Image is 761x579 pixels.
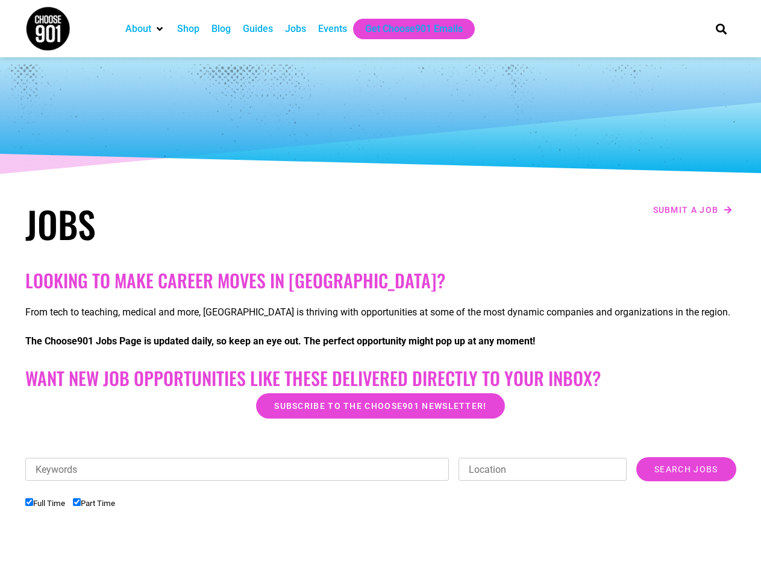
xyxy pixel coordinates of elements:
[119,19,171,39] div: About
[25,498,33,506] input: Full Time
[25,335,535,347] strong: The Choose901 Jobs Page is updated daily, so keep an eye out. The perfect opportunity might pop u...
[274,402,486,410] span: Subscribe to the Choose901 newsletter!
[73,498,81,506] input: Part Time
[653,206,719,214] span: Submit a job
[25,367,736,389] h2: Want New Job Opportunities like these Delivered Directly to your Inbox?
[636,457,736,481] input: Search Jobs
[25,458,449,481] input: Keywords
[256,393,504,419] a: Subscribe to the Choose901 newsletter!
[125,22,151,36] a: About
[177,22,199,36] a: Shop
[25,305,736,320] p: From tech to teaching, medical and more, [GEOGRAPHIC_DATA] is thriving with opportunities at some...
[119,19,695,39] nav: Main nav
[285,22,306,36] a: Jobs
[25,499,65,508] label: Full Time
[711,19,731,39] div: Search
[318,22,347,36] a: Events
[459,458,627,481] input: Location
[25,270,736,291] h2: Looking to make career moves in [GEOGRAPHIC_DATA]?
[243,22,273,36] a: Guides
[25,202,375,245] h1: Jobs
[211,22,231,36] a: Blog
[73,499,115,508] label: Part Time
[365,22,463,36] a: Get Choose901 Emails
[650,202,736,218] a: Submit a job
